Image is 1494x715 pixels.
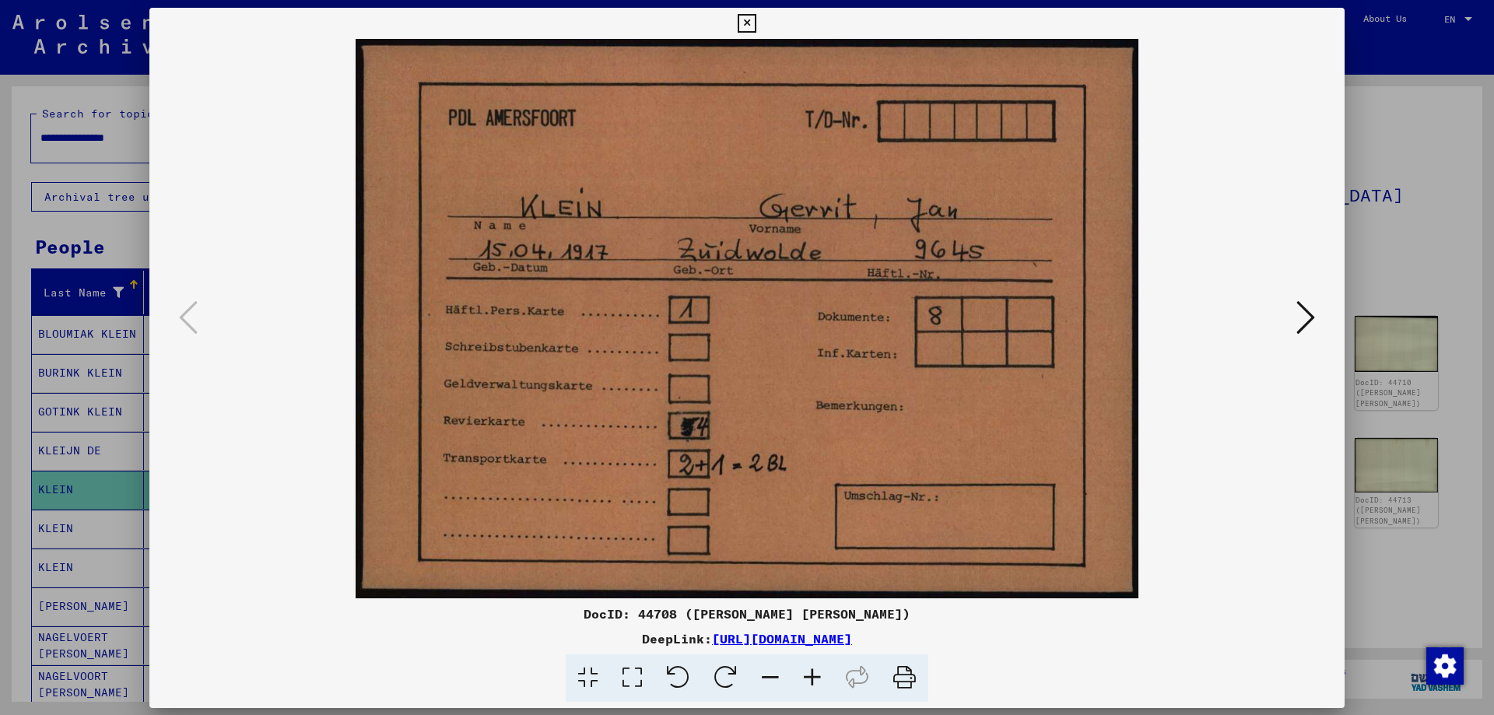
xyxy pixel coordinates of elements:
div: DeepLink: [149,629,1345,648]
a: [URL][DOMAIN_NAME] [712,631,852,647]
div: Change consent [1426,647,1463,684]
img: 001.jpg [202,39,1292,598]
div: DocID: 44708 ([PERSON_NAME] [PERSON_NAME]) [149,605,1345,623]
img: Change consent [1426,647,1464,685]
